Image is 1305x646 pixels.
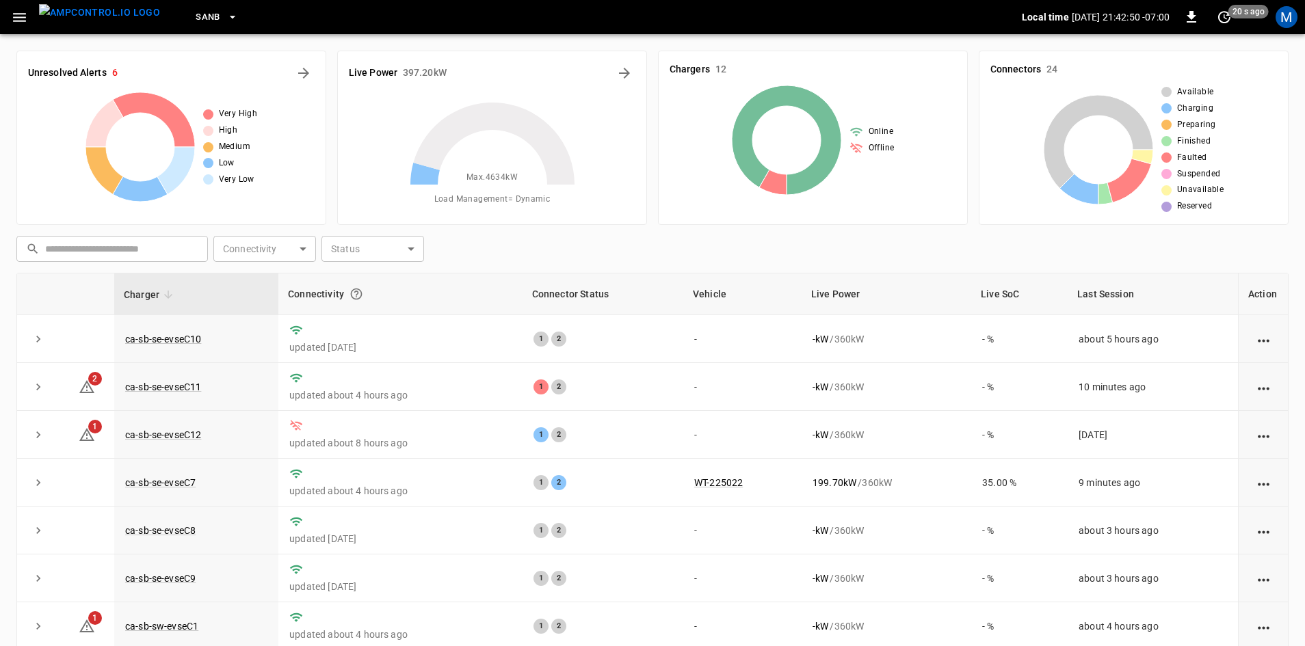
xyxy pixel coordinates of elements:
[28,66,107,81] h6: Unresolved Alerts
[344,282,369,306] button: Connection between the charger and our software.
[533,427,549,442] div: 1
[1068,554,1238,602] td: about 3 hours ago
[1177,167,1221,181] span: Suspended
[289,484,512,498] p: updated about 4 hours ago
[533,475,549,490] div: 1
[683,363,802,411] td: -
[125,334,201,345] a: ca-sb-se-evseC10
[683,554,802,602] td: -
[125,477,196,488] a: ca-sb-se-evseC7
[533,571,549,586] div: 1
[28,568,49,589] button: expand row
[1072,10,1170,24] p: [DATE] 21:42:50 -07:00
[1213,6,1235,28] button: set refresh interval
[1068,459,1238,507] td: 9 minutes ago
[1255,380,1272,394] div: action cell options
[1255,571,1272,585] div: action cell options
[1255,332,1272,346] div: action cell options
[1177,183,1224,197] span: Unavailable
[289,388,512,402] p: updated about 4 hours ago
[1238,273,1288,315] th: Action
[124,286,177,303] span: Charger
[1177,200,1212,213] span: Reserved
[813,619,960,633] div: / 360 kW
[28,616,49,636] button: expand row
[88,372,102,386] span: 2
[1068,411,1238,459] td: [DATE]
[288,282,513,306] div: Connectivity
[349,66,397,81] h6: Live Power
[683,315,802,363] td: -
[614,62,635,84] button: Energy Overview
[1177,102,1213,116] span: Charging
[1177,118,1216,132] span: Preparing
[289,436,512,450] p: updated about 8 hours ago
[670,62,710,77] h6: Chargers
[88,420,102,433] span: 1
[694,477,743,488] a: WT-225022
[28,377,49,397] button: expand row
[683,507,802,554] td: -
[1255,476,1272,489] div: action cell options
[1068,315,1238,363] td: about 5 hours ago
[219,107,258,121] span: Very High
[523,273,683,315] th: Connector Status
[1255,619,1272,633] div: action cell options
[1068,507,1238,554] td: about 3 hours ago
[813,428,960,442] div: / 360 kW
[1228,5,1269,18] span: 20 s ago
[715,62,726,77] h6: 12
[551,379,566,394] div: 2
[112,66,118,81] h6: 6
[289,628,512,641] p: updated about 4 hours ago
[813,571,828,585] p: - kW
[289,532,512,546] p: updated [DATE]
[813,619,828,633] p: - kW
[551,427,566,442] div: 2
[869,125,893,139] span: Online
[551,523,566,538] div: 2
[813,380,828,394] p: - kW
[219,140,250,154] span: Medium
[813,524,960,537] div: / 360 kW
[533,523,549,538] div: 1
[802,273,971,315] th: Live Power
[219,124,238,137] span: High
[683,411,802,459] td: -
[1255,524,1272,537] div: action cell options
[551,619,566,634] div: 2
[1068,273,1238,315] th: Last Session
[813,428,828,442] p: - kW
[79,429,95,440] a: 1
[813,476,960,489] div: / 360 kW
[88,611,102,625] span: 1
[1177,151,1207,165] span: Faulted
[28,425,49,445] button: expand row
[971,273,1068,315] th: Live SoC
[1022,10,1069,24] p: Local time
[196,10,220,25] span: SanB
[533,619,549,634] div: 1
[813,571,960,585] div: / 360 kW
[533,379,549,394] div: 1
[125,381,201,392] a: ca-sb-se-evseC11
[1177,85,1214,99] span: Available
[125,573,196,584] a: ca-sb-se-evseC9
[39,4,160,21] img: ampcontrol.io logo
[971,507,1068,554] td: - %
[813,380,960,394] div: / 360 kW
[551,571,566,586] div: 2
[813,332,828,346] p: - kW
[28,329,49,349] button: expand row
[869,142,895,155] span: Offline
[434,193,551,206] span: Load Management = Dynamic
[125,621,198,632] a: ca-sb-sw-evseC1
[125,525,196,536] a: ca-sb-se-evseC8
[466,171,518,185] span: Max. 4634 kW
[551,332,566,347] div: 2
[79,380,95,391] a: 2
[289,340,512,354] p: updated [DATE]
[28,472,49,493] button: expand row
[125,429,201,440] a: ca-sb-se-evseC12
[551,475,566,490] div: 2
